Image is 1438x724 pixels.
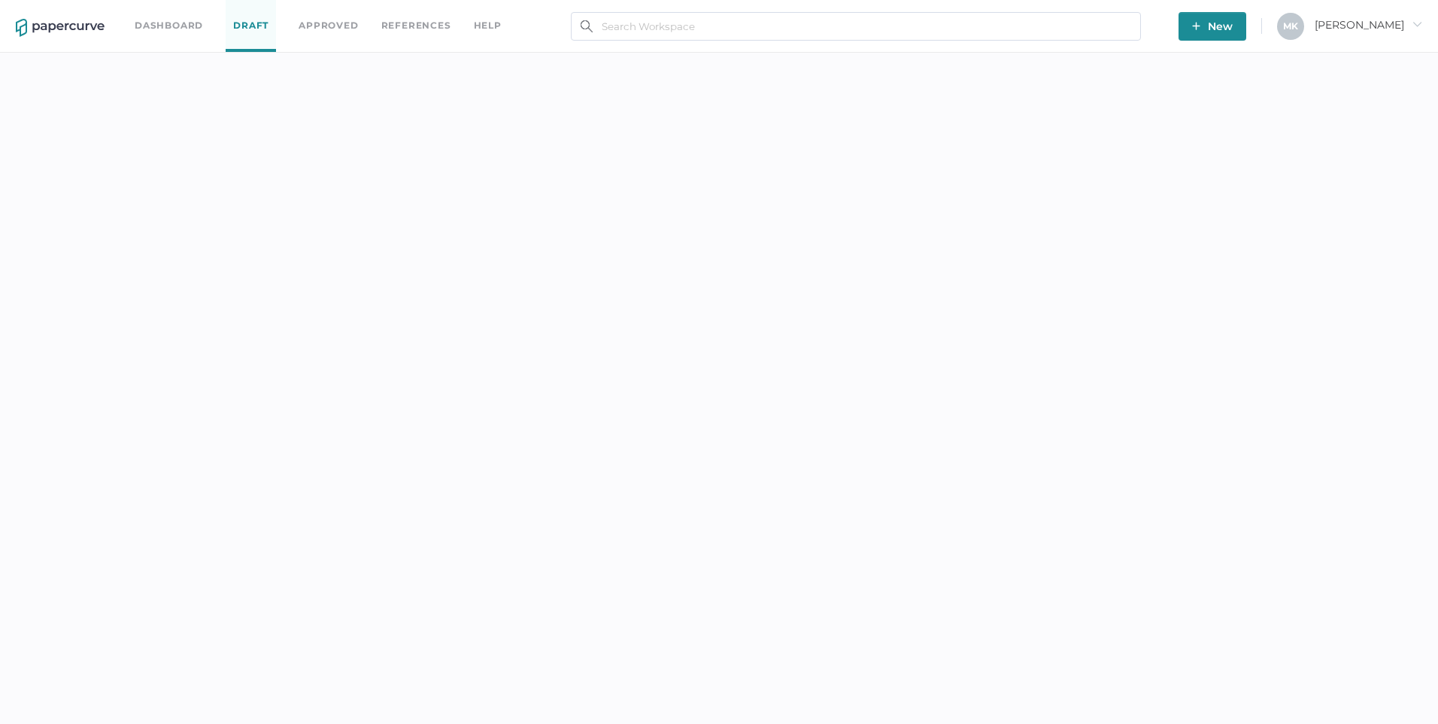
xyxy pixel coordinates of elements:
img: search.bf03fe8b.svg [581,20,593,32]
input: Search Workspace [571,12,1141,41]
a: References [381,17,451,34]
span: M K [1283,20,1298,32]
span: [PERSON_NAME] [1315,18,1422,32]
i: arrow_right [1412,19,1422,29]
a: Dashboard [135,17,203,34]
div: help [474,17,502,34]
img: plus-white.e19ec114.svg [1192,22,1200,30]
a: Approved [299,17,358,34]
span: New [1192,12,1233,41]
img: papercurve-logo-colour.7244d18c.svg [16,19,105,37]
button: New [1179,12,1246,41]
